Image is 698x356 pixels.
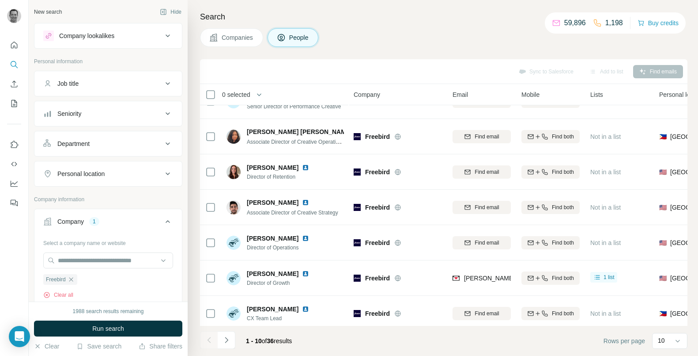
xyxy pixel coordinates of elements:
button: Find both [521,236,580,249]
button: Share filters [139,342,182,351]
span: 1 - 10 [246,337,262,345]
button: Feedback [7,195,21,211]
span: 36 [267,337,274,345]
span: CX Team Lead [247,314,320,322]
span: Companies [222,33,254,42]
button: Department [34,133,182,154]
span: Freebird [365,168,390,176]
button: Clear all [43,291,73,299]
p: 10 [658,336,665,345]
img: Avatar [226,236,241,250]
img: LinkedIn logo [302,270,309,277]
button: Hide [154,5,188,19]
h4: Search [200,11,687,23]
div: 1 [89,218,99,226]
button: Run search [34,321,182,337]
span: Company [354,90,380,99]
span: Not in a list [590,168,621,176]
p: Company information [34,195,182,203]
span: Find both [552,203,574,211]
button: Search [7,57,21,73]
button: Find both [521,272,580,285]
span: [PERSON_NAME] [247,305,298,314]
button: Find both [521,165,580,179]
div: Seniority [57,109,81,118]
img: Avatar [226,306,241,321]
div: New search [34,8,62,16]
button: Find both [521,201,580,214]
button: Personal location [34,163,182,184]
span: 🇺🇸 [659,274,667,283]
span: Not in a list [590,204,621,211]
img: LinkedIn logo [302,306,309,313]
img: provider findymail logo [453,274,460,283]
span: Find email [475,239,499,247]
span: Freebird [365,203,390,212]
button: Find email [453,236,511,249]
img: Logo of Freebird [354,275,361,282]
span: 1 list [604,273,615,281]
span: Mobile [521,90,540,99]
button: Use Surfe on LinkedIn [7,137,21,153]
button: Company1 [34,211,182,236]
button: Job title [34,73,182,94]
span: Lists [590,90,603,99]
button: Find email [453,130,511,143]
img: Logo of Freebird [354,133,361,140]
span: of [262,337,267,345]
div: Department [57,139,90,148]
img: Avatar [226,165,241,179]
span: Find email [475,203,499,211]
button: Find email [453,201,511,214]
span: Director of Operations [247,244,320,252]
button: Clear [34,342,59,351]
span: [PERSON_NAME][EMAIL_ADDRESS][DOMAIN_NAME] [464,275,619,282]
p: 59,896 [564,18,586,28]
span: [PERSON_NAME] [247,163,298,172]
span: Email [453,90,468,99]
span: [PERSON_NAME] [247,198,298,207]
div: 1988 search results remaining [73,307,144,315]
button: Find email [453,307,511,320]
span: 🇺🇸 [659,238,667,247]
span: Not in a list [590,310,621,317]
button: Enrich CSV [7,76,21,92]
img: Avatar [226,271,241,285]
span: 🇺🇸 [659,203,667,212]
span: Freebird [365,309,390,318]
img: Avatar [226,130,241,144]
span: Freebird [46,276,66,283]
span: Freebird [365,238,390,247]
span: Not in a list [590,239,621,246]
span: Run search [92,324,124,333]
div: Open Intercom Messenger [9,326,30,347]
button: Use Surfe API [7,156,21,172]
span: Freebird [365,274,390,283]
button: Company lookalikes [34,25,182,46]
span: Find both [552,274,574,282]
span: results [246,337,292,345]
span: Find both [552,133,574,141]
img: Logo of Freebird [354,310,361,317]
span: People [289,33,309,42]
div: Select a company name or website [43,236,173,247]
span: 🇵🇭 [659,309,667,318]
button: Dashboard [7,176,21,191]
span: [PERSON_NAME] [247,234,298,243]
span: Associate Director of Creative Strategy [247,210,338,216]
span: Associate Director of Creative Operations [247,138,344,145]
img: Avatar [226,200,241,214]
span: Director of Growth [247,279,320,287]
span: Director of Retention [247,173,320,181]
span: 🇵🇭 [659,132,667,141]
img: LinkedIn logo [302,235,309,242]
span: 🇺🇸 [659,168,667,176]
span: [PERSON_NAME] [247,269,298,278]
div: Personal location [57,169,105,178]
span: Find both [552,239,574,247]
span: Find both [552,310,574,318]
img: Logo of Freebird [354,204,361,211]
span: 0 selected [222,90,250,99]
button: Find email [453,165,511,179]
span: [PERSON_NAME] [PERSON_NAME] [247,127,352,136]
